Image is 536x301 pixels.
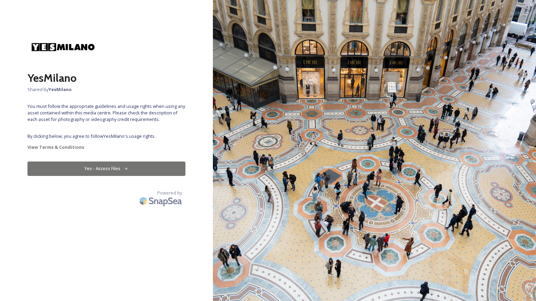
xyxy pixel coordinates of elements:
[157,190,182,196] span: Powered by
[27,103,185,123] span: You must follow the appropriate guidelines and usage rights when using any asset contained within...
[27,27,96,66] img: yesmi.jpg
[48,86,72,92] strong: YesMilano
[27,86,185,93] span: Shared by
[27,133,185,140] span: By clicking below, you agree to follow YesMilano 's usage rights.
[137,193,185,209] img: SnapSea Logo
[27,70,185,86] h2: YesMilano
[27,143,185,151] a: View Terms & Conditions
[27,161,185,176] button: Yes - Access Files
[27,144,84,150] strong: View Terms & Conditions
